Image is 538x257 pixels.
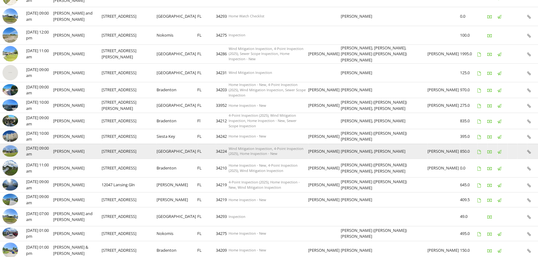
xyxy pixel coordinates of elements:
[308,45,341,64] td: [PERSON_NAME]
[427,82,460,98] td: [PERSON_NAME]
[341,144,427,159] td: [PERSON_NAME], [PERSON_NAME]
[102,207,156,226] td: [STREET_ADDRESS]
[341,159,427,178] td: [PERSON_NAME] ([PERSON_NAME]) [PERSON_NAME], [PERSON_NAME]
[460,45,477,64] td: 1995.0
[26,159,53,178] td: [DATE] 11:00 am
[308,192,341,207] td: [PERSON_NAME]
[460,207,477,226] td: 49.0
[229,214,245,219] span: Inspection
[53,63,102,82] td: [PERSON_NAME]
[157,113,197,129] td: Bradenton
[216,207,229,226] td: 34293
[197,192,216,207] td: FL
[53,45,102,64] td: [PERSON_NAME]
[229,134,266,138] span: Home Inspection - New
[2,228,18,239] img: 9275295%2Fcover_photos%2FPRpGAEU1mEfXAxQkz9sd%2Fsmall.jpeg
[197,144,216,159] td: FL
[157,178,197,192] td: [PERSON_NAME]
[26,226,53,241] td: [DATE] 01:00 pm
[53,144,102,159] td: [PERSON_NAME]
[427,45,460,64] td: [PERSON_NAME]
[197,226,216,241] td: FL
[341,178,427,192] td: [PERSON_NAME] ([PERSON_NAME]) [PERSON_NAME]
[197,82,216,98] td: FL
[53,113,102,129] td: [PERSON_NAME]
[308,129,341,144] td: [PERSON_NAME]
[216,226,229,241] td: 34275
[460,226,477,241] td: 495.0
[2,115,18,127] img: 9273439%2Fcover_photos%2F7eJXkj2TtC4iKU3ubZAS%2Fsmall.jpeg
[2,145,18,157] img: 9269080%2Fcover_photos%2FStL7UykNXZnmaq96hBwN%2Fsmall.jpeg
[53,178,102,192] td: [PERSON_NAME]
[197,45,216,64] td: FL
[102,98,156,113] td: [STREET_ADDRESS][PERSON_NAME]
[102,159,156,178] td: [STREET_ADDRESS]
[102,113,156,129] td: [STREET_ADDRESS]
[26,113,53,129] td: [DATE] 09:00 am
[308,82,341,98] td: [PERSON_NAME]
[341,45,427,64] td: [PERSON_NAME], [PERSON_NAME], [PERSON_NAME] ([PERSON_NAME]) [PERSON_NAME]
[197,129,216,144] td: FL
[53,192,102,207] td: [PERSON_NAME]
[460,113,477,129] td: 835.0
[460,7,477,26] td: 0.0
[157,26,197,45] td: Nokomis
[2,46,18,61] img: streetview
[26,82,53,98] td: [DATE] 09:00 am
[460,26,477,45] td: 100.0
[157,159,197,178] td: Bradenton
[460,178,477,192] td: 645.0
[460,129,477,144] td: 395.0
[216,45,229,64] td: 34286
[229,14,264,18] span: Home Watch Checklist
[2,99,18,111] img: 9275286%2Fcover_photos%2FJZRo6yxKk7pzDMDOn0Nn%2Fsmall.jpeg
[460,144,477,159] td: 850.0
[341,129,427,144] td: [PERSON_NAME] ([PERSON_NAME]) [PERSON_NAME]
[26,98,53,113] td: [DATE] 10:00 am
[229,103,266,108] span: Home Inspection - New
[427,98,460,113] td: [PERSON_NAME]
[102,63,156,82] td: [STREET_ADDRESS]
[102,82,156,98] td: [STREET_ADDRESS]
[102,45,156,64] td: [STREET_ADDRESS][PERSON_NAME]
[427,144,460,159] td: [PERSON_NAME]
[216,129,229,144] td: 34242
[53,7,102,26] td: [PERSON_NAME] and [PERSON_NAME]
[216,192,229,207] td: 34219
[229,248,266,252] span: Home Inspection - New
[53,226,102,241] td: [PERSON_NAME]
[229,180,300,190] span: 4-Point Inspection (2025), Home Inspection - New, Wind Mitigation Inspection
[460,98,477,113] td: 275.0
[341,82,427,98] td: [PERSON_NAME]
[2,27,18,43] img: streetview
[26,207,53,226] td: [DATE] 07:00 am
[216,82,229,98] td: 34203
[197,113,216,129] td: Fl
[26,26,53,45] td: [DATE] 12:00 pm
[157,144,197,159] td: [GEOGRAPHIC_DATA]
[2,194,18,205] img: 9236148%2Fcover_photos%2FVP5rrTKkyZREvyPf0lAQ%2Fsmall.jpeg
[2,160,18,176] img: streetview
[229,163,298,173] span: Home Inspection - New, 4-Point Inspection (2025), Wind Mitigation Inspection
[26,129,53,144] td: [DATE] 10:00 am
[26,192,53,207] td: [DATE] 09:00 am
[53,129,102,144] td: [PERSON_NAME]
[229,33,245,37] span: Inspection
[308,178,341,192] td: [PERSON_NAME]
[2,209,18,224] img: streetview
[460,63,477,82] td: 125.0
[427,159,460,178] td: [PERSON_NAME]
[308,144,341,159] td: [PERSON_NAME]
[229,197,266,202] span: Home Inspection - New
[53,82,102,98] td: [PERSON_NAME]
[341,7,427,26] td: [PERSON_NAME]
[102,178,156,192] td: 12047 Lansing Gln
[102,192,156,207] td: [STREET_ADDRESS]
[229,146,303,156] span: Wind Mitigation Inspection, 4-Point Inspection (2025), Home Inspection - New
[229,82,306,97] span: Home Inspection - New, 4-Point Inspection (2025), Wind Mitigation Inspection, Sewer Scope Inspection
[197,178,216,192] td: FL
[216,63,229,82] td: 34231
[460,159,477,178] td: 0.0
[2,84,18,96] img: 9265197%2Fcover_photos%2F1UzPAsyaxsD9AD5pHxgm%2Fsmall.jpeg
[341,113,427,129] td: [PERSON_NAME], [PERSON_NAME]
